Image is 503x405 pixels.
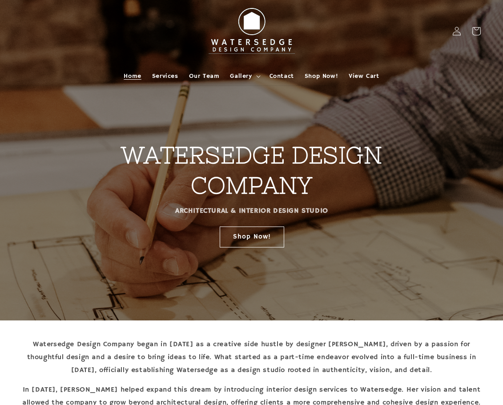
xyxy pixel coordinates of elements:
strong: ARCHITECTURAL & INTERIOR DESIGN STUDIO [175,207,328,215]
a: Services [147,67,184,85]
p: Watersedge Design Company began in [DATE] as a creative side hustle by designer [PERSON_NAME], dr... [22,338,481,377]
a: Contact [264,67,299,85]
a: Our Team [184,67,225,85]
span: View Cart [349,72,379,80]
span: Home [124,72,141,80]
span: Services [152,72,178,80]
img: Watersedge Design Co [203,4,301,59]
a: Home [118,67,146,85]
strong: WATERSEDGE DESIGN COMPANY [121,142,382,198]
summary: Gallery [225,67,264,85]
a: View Cart [343,67,384,85]
a: Shop Now! [219,226,284,247]
span: Our Team [189,72,220,80]
span: Gallery [230,72,252,80]
span: Shop Now! [305,72,338,80]
span: Contact [270,72,294,80]
a: Shop Now! [299,67,343,85]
